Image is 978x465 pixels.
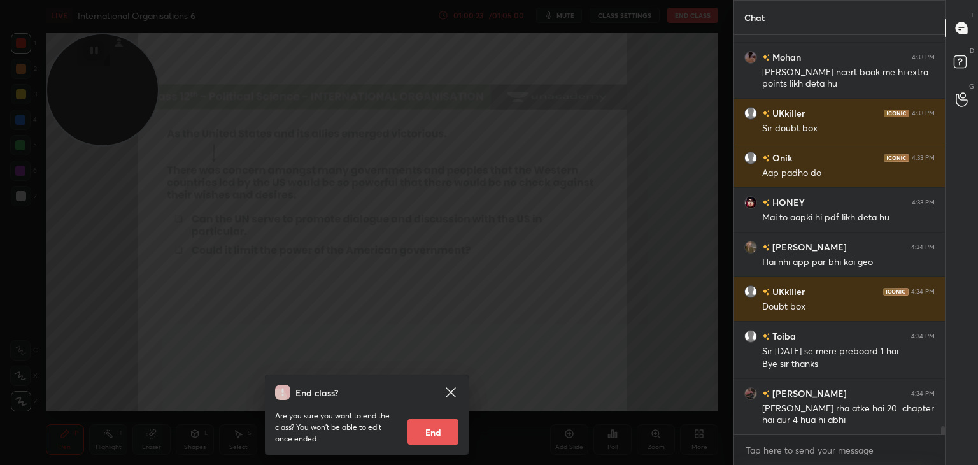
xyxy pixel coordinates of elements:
h6: UKkiller [770,285,805,298]
img: 80c33260fa9b42a3bbda0e7af4ad4b81.jpg [744,241,757,254]
h6: HONEY [770,196,805,209]
div: [PERSON_NAME] ncert book me hi extra points likh deta hu [762,66,935,90]
img: no-rating-badge.077c3623.svg [762,289,770,296]
div: Bye sir thanks [762,358,935,371]
div: 4:33 PM [912,199,935,206]
img: no-rating-badge.077c3623.svg [762,333,770,340]
h6: Toiba [770,329,796,343]
img: 6b0fccd259fa47c383fc0b844a333e12.jpg [744,51,757,64]
img: default.png [744,285,757,298]
div: 4:33 PM [912,154,935,162]
img: iconic-dark.1390631f.png [884,110,909,117]
img: no-rating-badge.077c3623.svg [762,390,770,397]
img: default.png [744,152,757,164]
img: iconic-dark.1390631f.png [883,288,909,296]
div: 4:33 PM [912,54,935,61]
img: no-rating-badge.077c3623.svg [762,110,770,117]
p: Chat [734,1,775,34]
div: Doubt box [762,301,935,313]
h6: Mohan [770,50,801,64]
button: End [407,419,458,445]
img: no-rating-badge.077c3623.svg [762,244,770,251]
p: T [970,10,974,20]
div: 4:34 PM [911,333,935,340]
img: no-rating-badge.077c3623.svg [762,155,770,162]
h6: UKkiller [770,106,805,120]
div: 4:34 PM [911,243,935,251]
p: G [969,82,974,91]
img: 5296f85a136b4b728847e3dc541588be.jpg [744,387,757,400]
h6: [PERSON_NAME] [770,240,847,254]
img: 32105c601b7144e19c0b2b70b3508e58.jpg [744,196,757,209]
img: default.png [744,330,757,343]
div: 4:34 PM [911,288,935,296]
p: Are you sure you want to end the class? You won’t be able to edit once ended. [275,410,397,445]
div: Aap padho do [762,167,935,180]
div: grid [734,35,945,435]
p: D [970,46,974,55]
h6: Onik [770,151,792,164]
img: iconic-dark.1390631f.png [884,154,909,162]
div: Hai nhi app par bhi koi geo [762,256,935,269]
div: 4:34 PM [911,390,935,397]
h6: [PERSON_NAME] [770,387,847,400]
div: [PERSON_NAME] rha atke hai 20 chapter hai aur 4 hua hi abhi [762,403,935,427]
img: no-rating-badge.077c3623.svg [762,54,770,61]
div: Mai to aapki hi pdf likh deta hu [762,211,935,224]
div: Sir doubt box [762,122,935,135]
div: 4:33 PM [912,110,935,117]
h4: End class? [295,386,338,399]
img: no-rating-badge.077c3623.svg [762,199,770,206]
img: default.png [744,107,757,120]
div: Sir [DATE] se mere preboard 1 hai [762,345,935,358]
